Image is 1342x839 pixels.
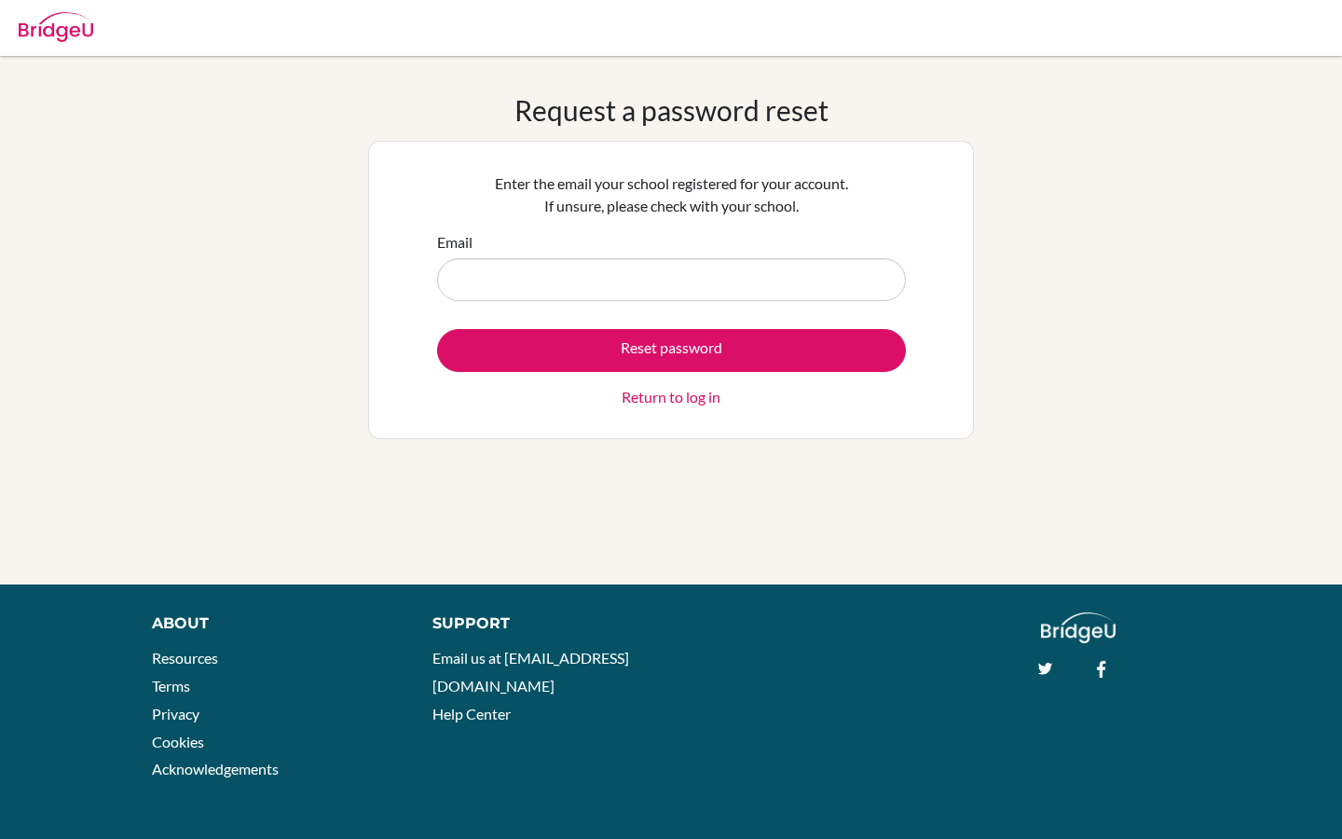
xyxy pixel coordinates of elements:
[437,329,906,372] button: Reset password
[152,733,204,750] a: Cookies
[437,172,906,217] p: Enter the email your school registered for your account. If unsure, please check with your school.
[152,705,199,722] a: Privacy
[152,760,279,777] a: Acknowledgements
[19,12,93,42] img: Bridge-U
[1041,612,1116,643] img: logo_white@2x-f4f0deed5e89b7ecb1c2cc34c3e3d731f90f0f143d5ea2071677605dd97b5244.png
[152,612,390,635] div: About
[432,612,652,635] div: Support
[432,705,511,722] a: Help Center
[152,649,218,667] a: Resources
[514,93,828,127] h1: Request a password reset
[432,649,629,695] a: Email us at [EMAIL_ADDRESS][DOMAIN_NAME]
[622,386,720,408] a: Return to log in
[437,231,472,254] label: Email
[152,677,190,695] a: Terms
